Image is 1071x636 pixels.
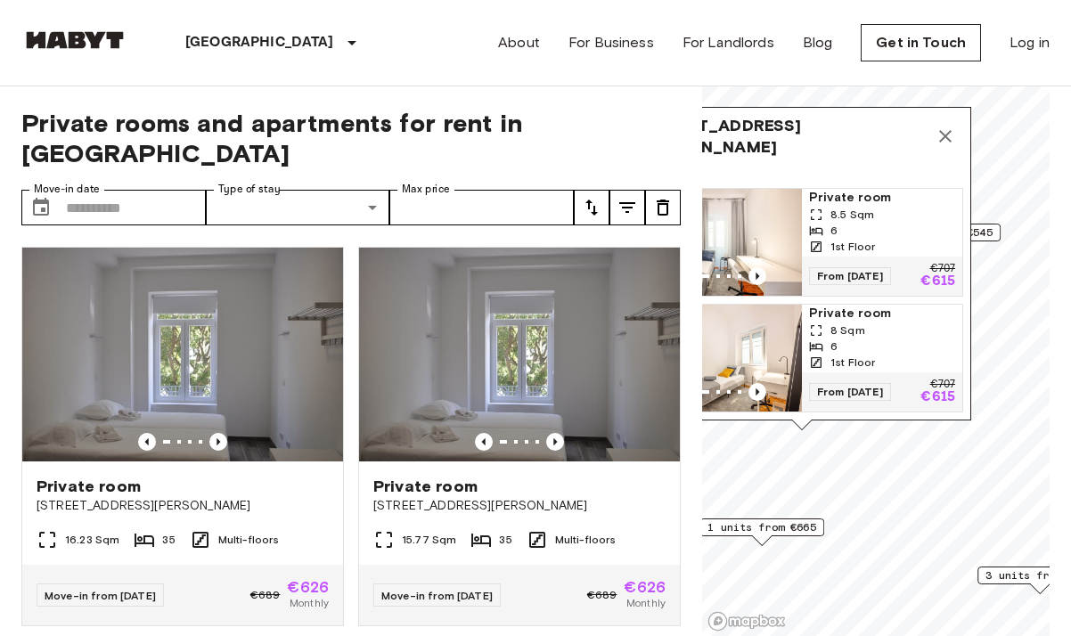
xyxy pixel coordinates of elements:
button: Choose date [23,190,59,225]
span: 1st Floor [830,239,875,255]
span: Monthly [626,595,666,611]
label: Move-in date [34,182,100,197]
label: Type of stay [218,182,281,197]
button: Previous image [546,433,564,451]
span: Private room [37,476,141,497]
button: Previous image [748,267,766,285]
span: 8 Sqm [830,322,865,338]
span: 6 [830,223,838,239]
button: tune [574,190,609,225]
button: tune [645,190,681,225]
span: Move-in from [DATE] [45,589,156,602]
img: Marketing picture of unit PT-17-016-001-04 [642,305,802,412]
span: Private room [373,476,478,497]
span: Private room [809,189,955,207]
p: [GEOGRAPHIC_DATA] [185,32,334,53]
span: €689 [250,587,281,603]
a: Marketing picture of unit PT-17-010-001-21HPrevious imagePrevious imagePrivate room[STREET_ADDRES... [358,247,681,626]
a: Marketing picture of unit PT-17-010-001-08HPrevious imagePrevious imagePrivate room[STREET_ADDRES... [21,247,344,626]
a: Get in Touch [861,24,981,61]
span: 2 units [641,165,963,181]
span: [STREET_ADDRESS][PERSON_NAME] [37,497,329,515]
img: Marketing picture of unit PT-17-010-001-08H [22,248,343,461]
span: 15.77 Sqm [402,532,456,548]
span: 35 [499,532,511,548]
a: Mapbox logo [707,611,786,632]
p: €615 [920,390,955,404]
div: Map marker [699,518,824,546]
span: [STREET_ADDRESS][PERSON_NAME] [373,497,666,515]
span: 16.23 Sqm [65,532,119,548]
span: [STREET_ADDRESS][PERSON_NAME] [641,115,928,158]
span: 1 units from €665 [707,519,816,535]
span: Multi-floors [555,532,617,548]
span: Move-in from [DATE] [381,589,493,602]
div: Map marker [633,107,971,430]
a: About [498,32,540,53]
button: Previous image [209,433,227,451]
span: 6 [830,338,838,355]
a: Blog [803,32,833,53]
p: €615 [920,274,955,289]
a: Log in [1010,32,1050,53]
img: Marketing picture of unit PT-17-010-001-21H [359,248,680,461]
span: Private room [809,305,955,322]
button: tune [609,190,645,225]
a: For Landlords [683,32,774,53]
span: From [DATE] [809,267,891,285]
span: €626 [287,579,329,595]
a: Marketing picture of unit PT-17-016-001-05Previous imagePrevious imagePrivate room8.5 Sqm61st Flo... [641,188,963,297]
span: 35 [162,532,175,548]
button: Previous image [138,433,156,451]
span: 1st Floor [830,355,875,371]
p: €707 [930,379,955,390]
span: 8.5 Sqm [830,207,874,223]
img: Marketing picture of unit PT-17-016-001-05 [642,189,802,296]
img: Habyt [21,31,128,49]
a: Marketing picture of unit PT-17-016-001-04Previous imagePrevious imagePrivate room8 Sqm61st Floor... [641,304,963,412]
span: Private rooms and apartments for rent in [GEOGRAPHIC_DATA] [21,108,681,168]
span: €626 [624,579,666,595]
a: For Business [568,32,654,53]
span: From [DATE] [809,383,891,401]
p: €707 [930,264,955,274]
button: Previous image [475,433,493,451]
button: Previous image [748,383,766,401]
span: Multi-floors [218,532,280,548]
span: €689 [587,587,617,603]
span: Monthly [290,595,329,611]
span: 7 units from €545 [884,224,993,241]
label: Max price [402,182,450,197]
